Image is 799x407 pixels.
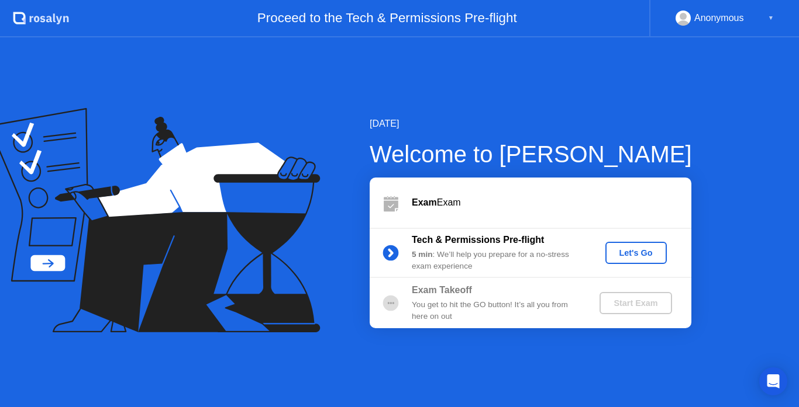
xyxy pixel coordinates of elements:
[412,249,580,273] div: : We’ll help you prepare for a no-stress exam experience
[759,367,787,395] div: Open Intercom Messenger
[370,117,692,131] div: [DATE]
[610,248,662,258] div: Let's Go
[412,250,433,259] b: 5 min
[600,292,671,314] button: Start Exam
[412,299,580,323] div: You get to hit the GO button! It’s all you from here on out
[412,235,544,245] b: Tech & Permissions Pre-flight
[604,298,667,308] div: Start Exam
[694,11,744,26] div: Anonymous
[412,196,691,210] div: Exam
[412,285,472,295] b: Exam Takeoff
[768,11,774,26] div: ▼
[412,197,437,207] b: Exam
[370,137,692,172] div: Welcome to [PERSON_NAME]
[605,242,667,264] button: Let's Go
